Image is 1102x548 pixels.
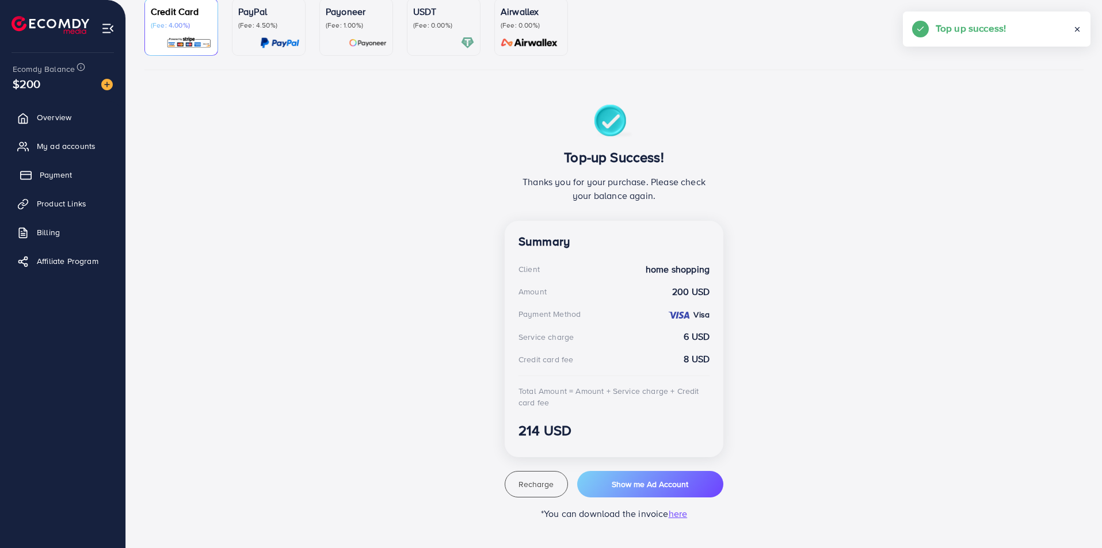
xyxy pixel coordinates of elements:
p: Payoneer [326,5,387,18]
span: Recharge [518,478,554,490]
a: Overview [9,106,117,129]
p: (Fee: 0.00%) [501,21,562,30]
p: (Fee: 4.50%) [238,21,299,30]
p: Airwallex [501,5,562,18]
p: USDT [413,5,474,18]
img: card [166,36,212,49]
a: Payment [9,163,117,186]
img: image [101,79,113,90]
span: My ad accounts [37,140,96,152]
div: Client [518,263,540,275]
button: Recharge [505,471,568,497]
img: card [497,36,562,49]
span: Product Links [37,198,86,209]
img: card [461,36,474,49]
strong: 8 USD [684,352,710,366]
strong: 6 USD [684,330,710,343]
a: My ad accounts [9,135,117,158]
span: $200 [12,75,41,93]
a: Affiliate Program [9,250,117,273]
span: Ecomdy Balance [13,63,75,75]
button: Show me Ad Account [577,471,723,497]
span: Affiliate Program [37,255,98,267]
p: (Fee: 0.00%) [413,21,474,30]
span: Overview [37,112,71,123]
p: (Fee: 4.00%) [151,21,212,30]
a: Product Links [9,192,117,215]
p: Credit Card [151,5,212,18]
div: Total Amount = Amount + Service charge + Credit card fee [518,385,710,409]
h4: Summary [518,235,710,249]
div: Payment Method [518,308,581,320]
strong: Visa [693,309,710,320]
div: Amount [518,286,547,297]
img: credit [668,311,691,320]
img: card [260,36,299,49]
h5: Top up success! [936,21,1006,36]
p: *You can download the invoice [505,507,723,520]
img: success [594,105,635,140]
span: Payment [40,169,72,181]
strong: home shopping [646,263,710,276]
div: Credit card fee [518,354,573,365]
span: Show me Ad Account [612,478,688,490]
p: (Fee: 1.00%) [326,21,387,30]
p: PayPal [238,5,299,18]
div: Service charge [518,331,574,343]
img: card [349,36,387,49]
span: here [669,507,688,520]
h3: Top-up Success! [518,149,710,166]
h3: 214 USD [518,422,710,439]
strong: 200 USD [672,285,710,298]
img: logo [12,16,89,34]
a: Billing [9,221,117,244]
iframe: Chat [1053,496,1093,539]
span: Billing [37,227,60,238]
img: menu [101,22,115,35]
p: Thanks you for your purchase. Please check your balance again. [518,175,710,202]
